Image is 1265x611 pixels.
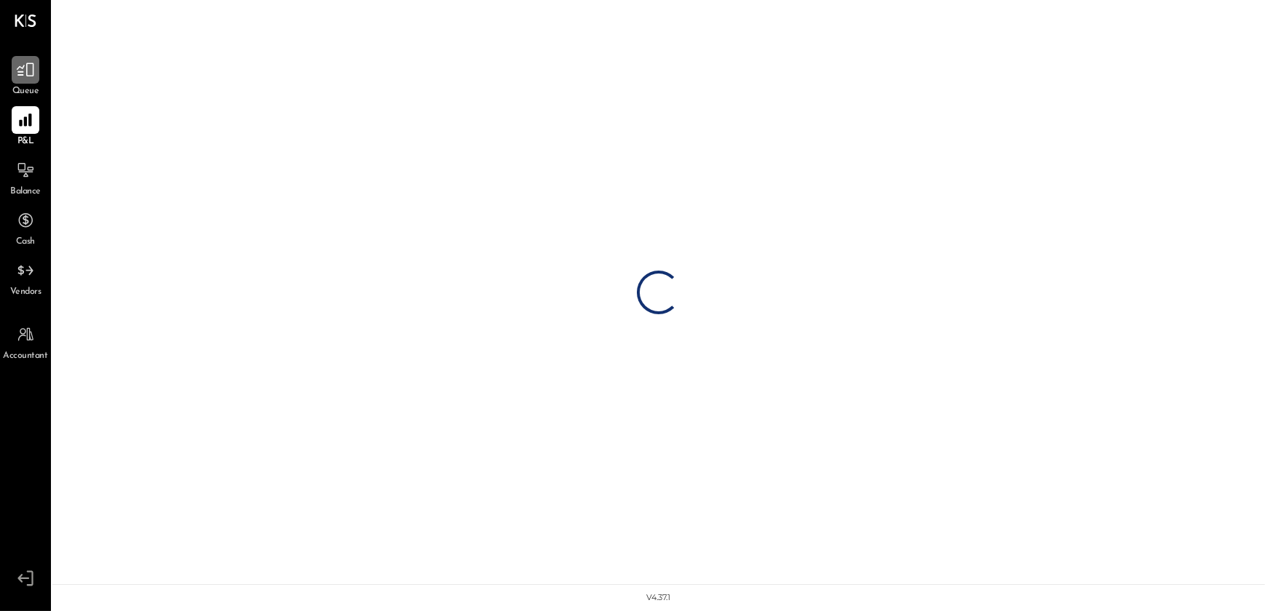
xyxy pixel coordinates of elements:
span: Accountant [4,350,48,363]
span: Cash [16,236,35,249]
a: P&L [1,106,50,148]
span: Vendors [10,286,41,299]
span: P&L [17,135,34,148]
a: Cash [1,207,50,249]
span: Queue [12,85,39,98]
span: Balance [10,185,41,199]
div: v 4.37.1 [647,592,671,604]
a: Vendors [1,257,50,299]
a: Accountant [1,321,50,363]
a: Balance [1,156,50,199]
a: Queue [1,56,50,98]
